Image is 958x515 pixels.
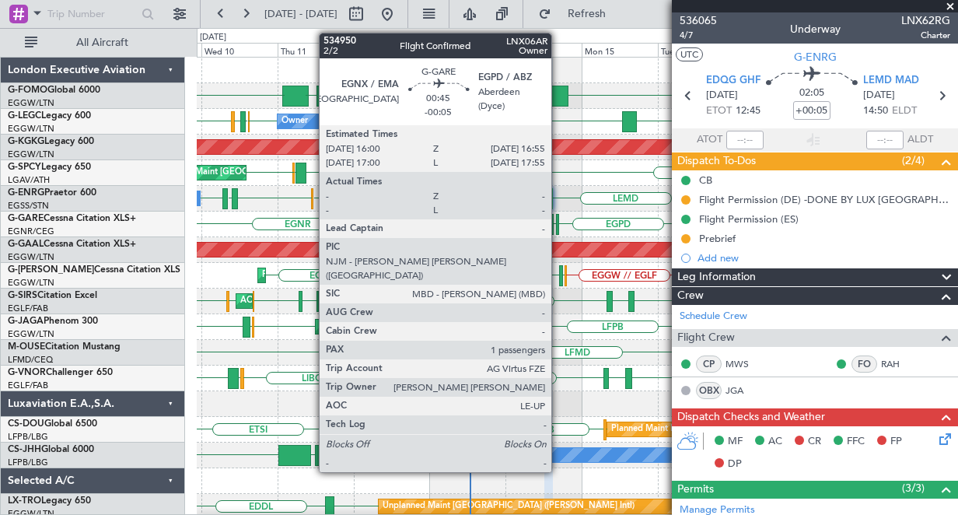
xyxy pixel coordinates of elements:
[901,29,950,42] span: Charter
[8,291,97,300] a: G-SIRSCitation Excel
[386,443,631,467] div: Planned Maint [GEOGRAPHIC_DATA] ([GEOGRAPHIC_DATA])
[808,434,821,450] span: CR
[8,214,44,223] span: G-GARE
[8,342,45,352] span: M-OUSE
[8,419,44,429] span: CS-DOU
[456,418,701,441] div: Planned Maint [GEOGRAPHIC_DATA] ([GEOGRAPHIC_DATA])
[799,86,824,101] span: 02:05
[430,43,506,57] div: Sat 13
[278,43,354,57] div: Thu 11
[8,445,41,454] span: CS-JHH
[902,480,925,496] span: (3/3)
[728,457,742,472] span: DP
[240,289,358,313] div: AOG Maint [PERSON_NAME]
[8,137,94,146] a: G-KGKGLegacy 600
[8,317,98,326] a: G-JAGAPhenom 300
[699,193,950,206] div: Flight Permission (DE) -DONE BY LUX [GEOGRAPHIC_DATA]
[200,31,226,44] div: [DATE]
[677,287,704,305] span: Crew
[8,457,48,468] a: LFPB/LBG
[8,496,41,506] span: LX-TRO
[676,47,703,61] button: UTC
[262,264,507,287] div: Planned Maint [GEOGRAPHIC_DATA] ([GEOGRAPHIC_DATA])
[697,132,722,148] span: ATOT
[881,357,916,371] a: RAH
[8,251,54,263] a: EGGW/LTN
[505,43,582,57] div: Sun 14
[847,434,865,450] span: FFC
[354,43,430,57] div: Fri 12
[696,356,722,373] div: CP
[706,103,732,119] span: ETOT
[8,97,54,109] a: EGGW/LTN
[8,188,44,198] span: G-ENRG
[8,265,94,275] span: G-[PERSON_NAME]
[8,277,54,289] a: EGGW/LTN
[736,103,760,119] span: 12:45
[680,12,717,29] span: 536065
[40,37,164,48] span: All Aircraft
[699,212,799,226] div: Flight Permission (ES)
[8,123,54,135] a: EGGW/LTN
[8,111,41,121] span: G-LEGC
[8,265,180,275] a: G-[PERSON_NAME]Cessna Citation XLS
[863,73,919,89] span: LEMD MAD
[677,152,756,170] span: Dispatch To-Dos
[768,434,782,450] span: AC
[696,382,722,399] div: OBX
[726,131,764,149] input: --:--
[8,200,49,212] a: EGSS/STN
[17,30,169,55] button: All Aircraft
[863,103,888,119] span: 14:50
[794,49,837,65] span: G-ENRG
[8,303,48,314] a: EGLF/FAB
[725,357,760,371] a: MWS
[907,132,933,148] span: ALDT
[8,163,91,172] a: G-SPCYLegacy 650
[901,12,950,29] span: LNX62RG
[320,315,565,338] div: Planned Maint [GEOGRAPHIC_DATA] ([GEOGRAPHIC_DATA])
[8,188,96,198] a: G-ENRGPraetor 600
[680,309,747,324] a: Schedule Crew
[8,419,97,429] a: CS-DOUGlobal 6500
[8,328,54,340] a: EGGW/LTN
[851,356,877,373] div: FO
[8,214,136,223] a: G-GARECessna Citation XLS+
[725,384,760,398] a: JGA
[658,43,734,57] div: Tue 16
[8,496,91,506] a: LX-TROLegacy 650
[892,103,917,119] span: ELDT
[8,111,91,121] a: G-LEGCLegacy 600
[8,149,54,160] a: EGGW/LTN
[902,152,925,169] span: (2/4)
[201,43,278,57] div: Wed 10
[8,380,48,391] a: EGLF/FAB
[8,163,41,172] span: G-SPCY
[47,2,137,26] input: Trip Number
[699,173,712,187] div: CB
[677,408,825,426] span: Dispatch Checks and Weather
[699,232,736,245] div: Prebrief
[264,7,337,21] span: [DATE] - [DATE]
[554,9,620,19] span: Refresh
[677,481,714,499] span: Permits
[706,73,760,89] span: EDQG GHF
[8,226,54,237] a: EGNR/CEG
[8,240,136,249] a: G-GAALCessna Citation XLS+
[863,88,895,103] span: [DATE]
[8,86,47,95] span: G-FOMO
[677,329,735,347] span: Flight Crew
[440,443,467,467] div: Owner
[680,29,717,42] span: 4/7
[8,291,37,300] span: G-SIRS
[281,110,308,133] div: Owner
[698,251,950,265] div: Add new
[456,110,701,133] div: Planned Maint [GEOGRAPHIC_DATA] ([GEOGRAPHIC_DATA])
[706,88,738,103] span: [DATE]
[890,434,902,450] span: FP
[8,342,121,352] a: M-OUSECitation Mustang
[8,445,94,454] a: CS-JHHGlobal 6000
[8,240,44,249] span: G-GAAL
[8,368,46,377] span: G-VNOR
[8,174,50,186] a: LGAV/ATH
